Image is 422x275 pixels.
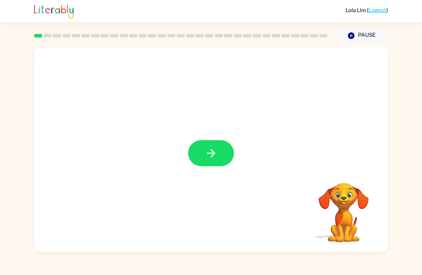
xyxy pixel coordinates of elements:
div: ( ) [345,6,388,13]
video: Your browser must support playing .mp4 files to use Literably. Please try using another browser. [308,172,379,243]
span: Lola Lim [345,6,367,13]
a: Logout [369,6,386,13]
button: Pause [336,27,388,44]
img: Literably [34,3,74,19]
